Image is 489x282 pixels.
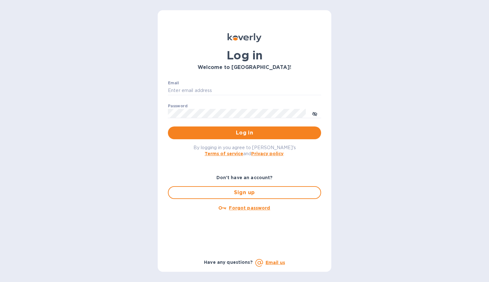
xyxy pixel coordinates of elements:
[205,151,243,156] a: Terms of service
[168,49,321,62] h1: Log in
[216,175,273,180] b: Don't have an account?
[229,205,270,210] u: Forgot password
[173,129,316,137] span: Log in
[204,260,253,265] b: Have any questions?
[168,104,187,108] label: Password
[168,126,321,139] button: Log in
[308,107,321,120] button: toggle password visibility
[168,86,321,95] input: Enter email address
[251,151,283,156] a: Privacy policy
[266,260,285,265] a: Email us
[168,65,321,71] h3: Welcome to [GEOGRAPHIC_DATA]!
[168,186,321,199] button: Sign up
[168,81,179,85] label: Email
[174,189,315,196] span: Sign up
[228,33,261,42] img: Koverly
[193,145,296,156] span: By logging in you agree to [PERSON_NAME]'s and .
